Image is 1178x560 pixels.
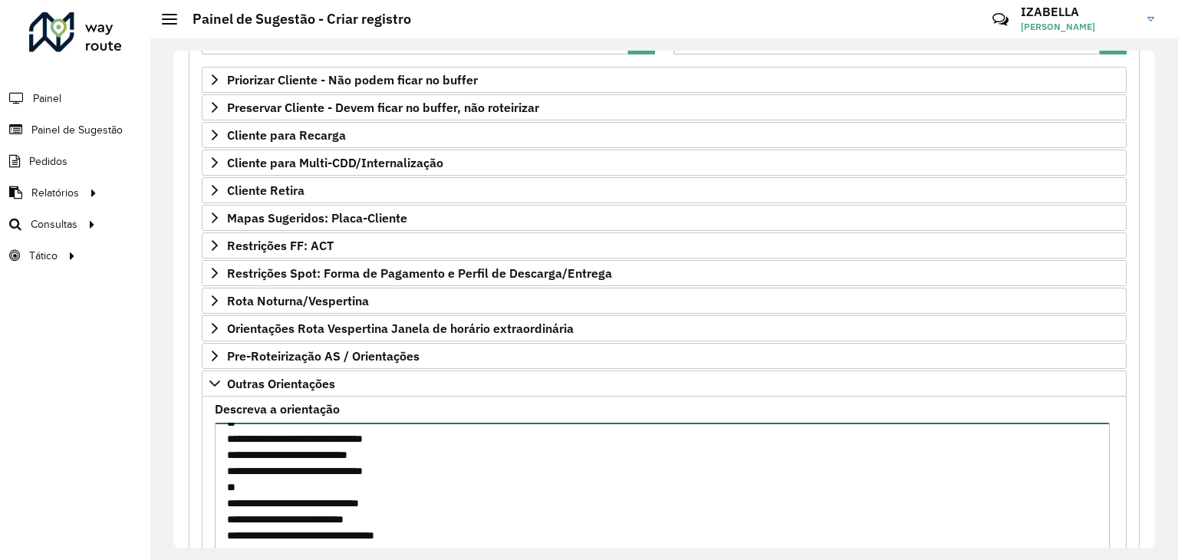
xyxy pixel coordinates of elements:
[227,74,478,86] span: Priorizar Cliente - Não podem ficar no buffer
[202,122,1127,148] a: Cliente para Recarga
[227,350,420,362] span: Pre-Roteirização AS / Orientações
[31,216,77,232] span: Consultas
[1021,5,1136,19] h3: IZABELLA
[227,377,335,390] span: Outras Orientações
[202,343,1127,369] a: Pre-Roteirização AS / Orientações
[227,184,304,196] span: Cliente Retira
[31,122,123,138] span: Painel de Sugestão
[29,248,58,264] span: Tático
[202,205,1127,231] a: Mapas Sugeridos: Placa-Cliente
[202,177,1127,203] a: Cliente Retira
[202,371,1127,397] a: Outras Orientações
[227,295,369,307] span: Rota Noturna/Vespertina
[31,185,79,201] span: Relatórios
[29,153,67,170] span: Pedidos
[227,239,334,252] span: Restrições FF: ACT
[202,67,1127,93] a: Priorizar Cliente - Não podem ficar no buffer
[984,3,1017,36] a: Contato Rápido
[227,322,574,334] span: Orientações Rota Vespertina Janela de horário extraordinária
[1021,20,1136,34] span: [PERSON_NAME]
[33,91,61,107] span: Painel
[177,11,411,28] h2: Painel de Sugestão - Criar registro
[202,260,1127,286] a: Restrições Spot: Forma de Pagamento e Perfil de Descarga/Entrega
[227,156,443,169] span: Cliente para Multi-CDD/Internalização
[227,101,539,114] span: Preservar Cliente - Devem ficar no buffer, não roteirizar
[202,288,1127,314] a: Rota Noturna/Vespertina
[227,212,407,224] span: Mapas Sugeridos: Placa-Cliente
[215,400,340,418] label: Descreva a orientação
[202,94,1127,120] a: Preservar Cliente - Devem ficar no buffer, não roteirizar
[227,267,612,279] span: Restrições Spot: Forma de Pagamento e Perfil de Descarga/Entrega
[202,315,1127,341] a: Orientações Rota Vespertina Janela de horário extraordinária
[227,129,346,141] span: Cliente para Recarga
[202,232,1127,259] a: Restrições FF: ACT
[202,150,1127,176] a: Cliente para Multi-CDD/Internalização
